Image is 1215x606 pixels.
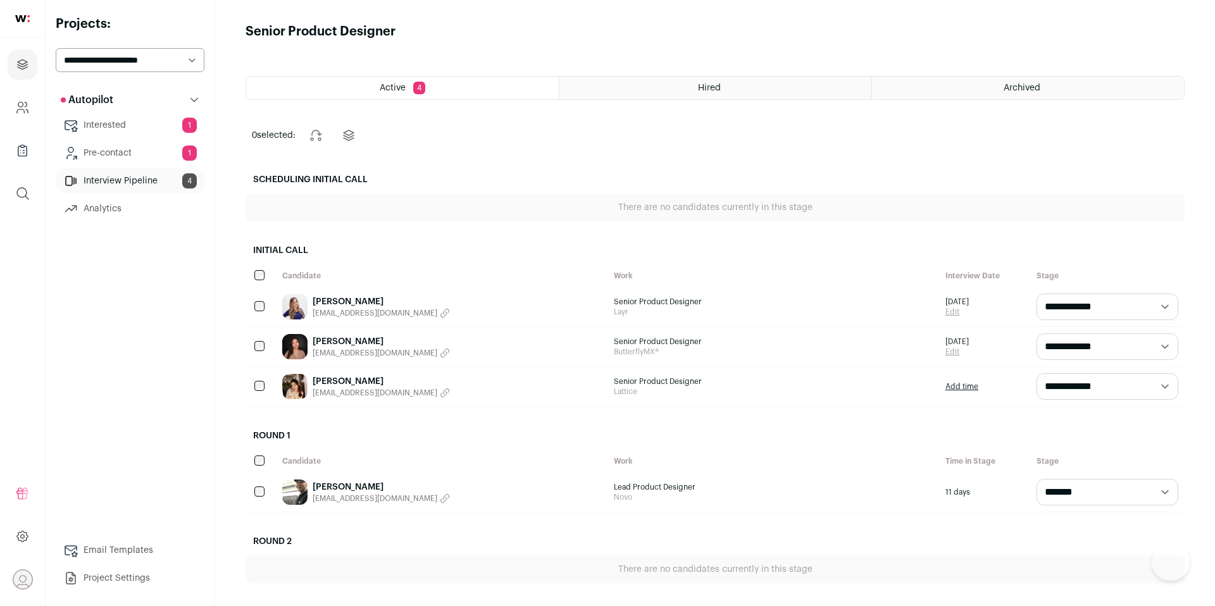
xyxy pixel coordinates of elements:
[607,450,939,473] div: Work
[246,23,396,40] h1: Senior Product Designer
[1004,83,1040,92] span: Archived
[282,294,308,319] img: 845016173940d09d812c0230dda9996f6e0e3920fe1cb100521a70495394aa09
[313,388,450,398] button: [EMAIL_ADDRESS][DOMAIN_NAME]
[1030,264,1185,287] div: Stage
[56,113,204,138] a: Interested1
[313,375,450,388] a: [PERSON_NAME]
[313,388,437,398] span: [EMAIL_ADDRESS][DOMAIN_NAME]
[8,92,37,123] a: Company and ATS Settings
[1152,543,1190,581] iframe: Help Scout Beacon - Open
[945,297,969,307] span: [DATE]
[56,566,204,591] a: Project Settings
[313,493,437,504] span: [EMAIL_ADDRESS][DOMAIN_NAME]
[939,473,1030,512] div: 11 days
[313,335,450,348] a: [PERSON_NAME]
[614,386,933,397] span: Lattice
[246,166,1185,194] h2: Scheduling Initial Call
[945,337,969,347] span: [DATE]
[282,334,308,359] img: 5343719d0f27335240682bba949158b4c1b870ace72cd301c54bf08cc9185a0d.jpg
[872,77,1184,99] a: Archived
[246,528,1185,555] h2: Round 2
[313,348,450,358] button: [EMAIL_ADDRESS][DOMAIN_NAME]
[56,140,204,166] a: Pre-contact1
[282,374,308,399] img: d31cf0b02953e30e8e85c34a7b0a12836a84cf4345448f1f441d4013bc2506d9.jpg
[246,194,1185,221] div: There are no candidates currently in this stage
[614,482,933,492] span: Lead Product Designer
[559,77,871,99] a: Hired
[282,479,308,505] img: 71e4107ba415986767260f04a0c50004645a8c7f015de589d0c5bdd6db897fce
[276,264,607,287] div: Candidate
[13,569,33,590] button: Open dropdown
[614,347,933,357] span: ButterflyMX®
[246,237,1185,264] h2: Initial Call
[56,15,204,33] h2: Projects:
[698,83,721,92] span: Hired
[8,49,37,80] a: Projects
[313,308,437,318] span: [EMAIL_ADDRESS][DOMAIN_NAME]
[413,82,425,94] span: 4
[276,450,607,473] div: Candidate
[945,347,969,357] a: Edit
[182,145,197,161] span: 1
[56,538,204,563] a: Email Templates
[313,295,450,308] a: [PERSON_NAME]
[8,135,37,166] a: Company Lists
[1030,450,1185,473] div: Stage
[313,493,450,504] button: [EMAIL_ADDRESS][DOMAIN_NAME]
[607,264,939,287] div: Work
[61,92,113,108] p: Autopilot
[301,120,331,151] button: Change stage
[56,87,204,113] button: Autopilot
[313,308,450,318] button: [EMAIL_ADDRESS][DOMAIN_NAME]
[939,264,1030,287] div: Interview Date
[246,555,1185,583] div: There are no candidates currently in this stage
[246,422,1185,450] h2: Round 1
[380,83,406,92] span: Active
[313,348,437,358] span: [EMAIL_ADDRESS][DOMAIN_NAME]
[614,337,933,347] span: Senior Product Designer
[56,168,204,194] a: Interview Pipeline4
[182,118,197,133] span: 1
[15,15,30,22] img: wellfound-shorthand-0d5821cbd27db2630d0214b213865d53afaa358527fdda9d0ea32b1df1b89c2c.svg
[939,450,1030,473] div: Time in Stage
[182,173,197,189] span: 4
[614,492,933,502] span: Novo
[614,307,933,317] span: Layr
[945,381,978,392] a: Add time
[945,307,969,317] a: Edit
[252,131,257,140] span: 0
[252,129,296,142] span: selected:
[614,376,933,386] span: Senior Product Designer
[313,481,450,493] a: [PERSON_NAME]
[614,297,933,307] span: Senior Product Designer
[56,196,204,221] a: Analytics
